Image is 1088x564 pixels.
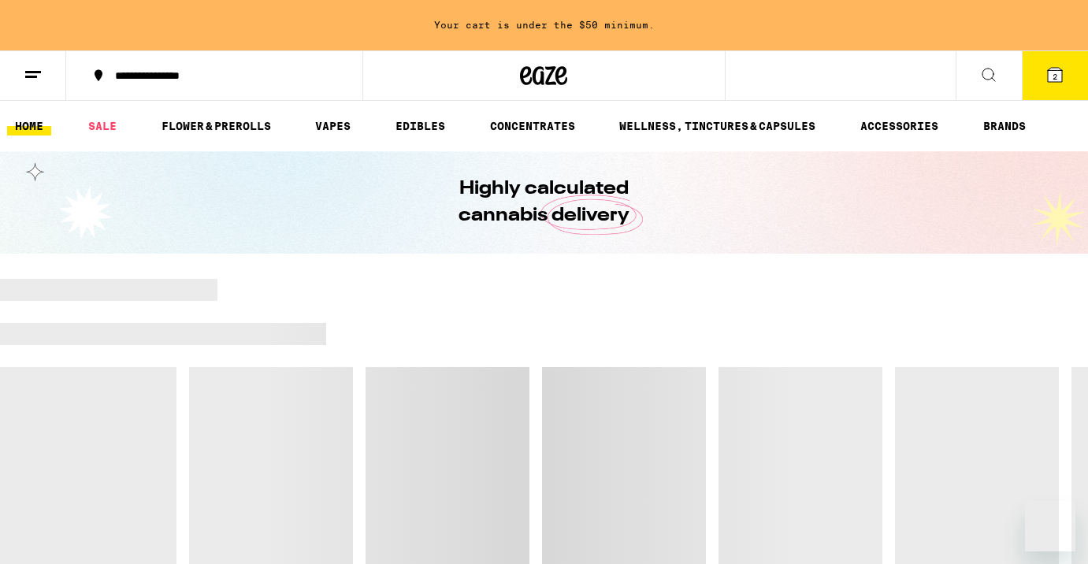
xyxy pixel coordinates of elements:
a: ACCESSORIES [852,117,946,135]
a: HOME [7,117,51,135]
a: FLOWER & PREROLLS [154,117,279,135]
button: 2 [1022,51,1088,100]
a: WELLNESS, TINCTURES & CAPSULES [611,117,823,135]
iframe: Button to launch messaging window [1025,501,1075,551]
a: BRANDS [975,117,1034,135]
h1: Highly calculated cannabis delivery [414,176,674,229]
span: 2 [1053,72,1057,81]
a: CONCENTRATES [482,117,583,135]
a: EDIBLES [388,117,453,135]
a: SALE [80,117,124,135]
a: VAPES [307,117,358,135]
